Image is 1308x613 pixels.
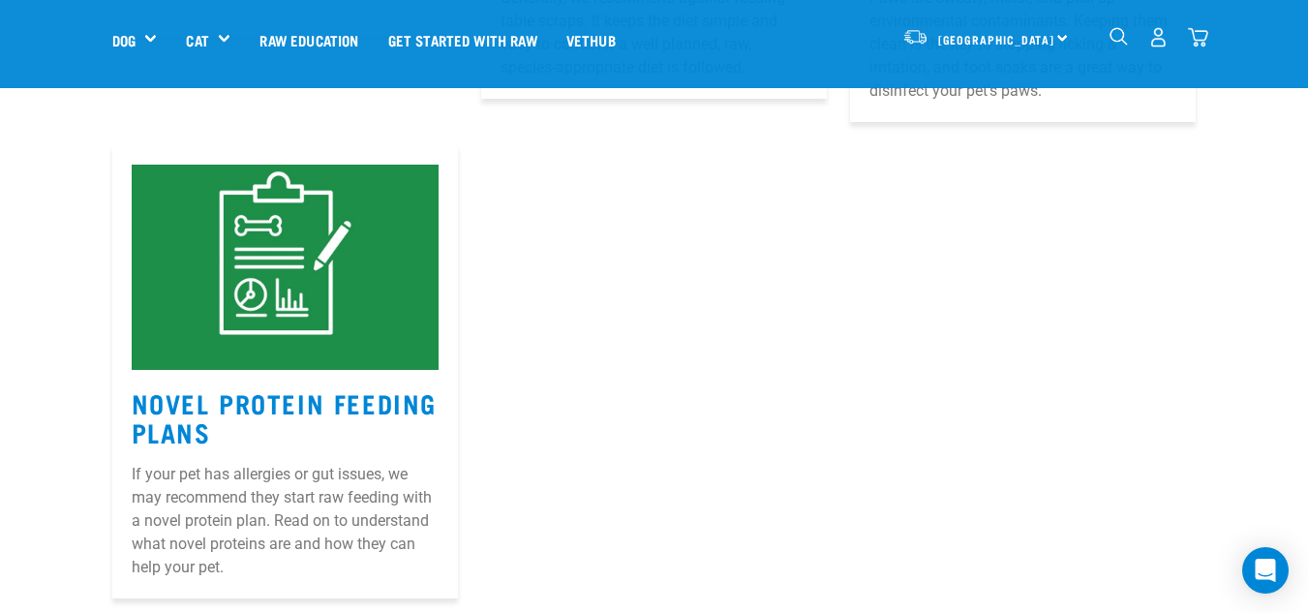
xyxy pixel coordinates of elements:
[1188,27,1208,47] img: home-icon@2x.png
[902,28,928,46] img: van-moving.png
[132,395,438,440] a: Novel Protein Feeding Plans
[552,1,630,78] a: Vethub
[186,29,208,51] a: Cat
[112,29,136,51] a: Dog
[245,1,373,78] a: Raw Education
[938,36,1055,43] span: [GEOGRAPHIC_DATA]
[1110,27,1128,46] img: home-icon-1@2x.png
[1242,547,1289,594] div: Open Intercom Messenger
[1148,27,1169,47] img: user.png
[132,165,439,370] img: Instagram_Core-Brand_Wildly-Good-Nutrition-12.jpg
[132,463,439,579] p: If your pet has allergies or gut issues, we may recommend they start raw feeding with a novel pro...
[374,1,552,78] a: Get started with Raw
